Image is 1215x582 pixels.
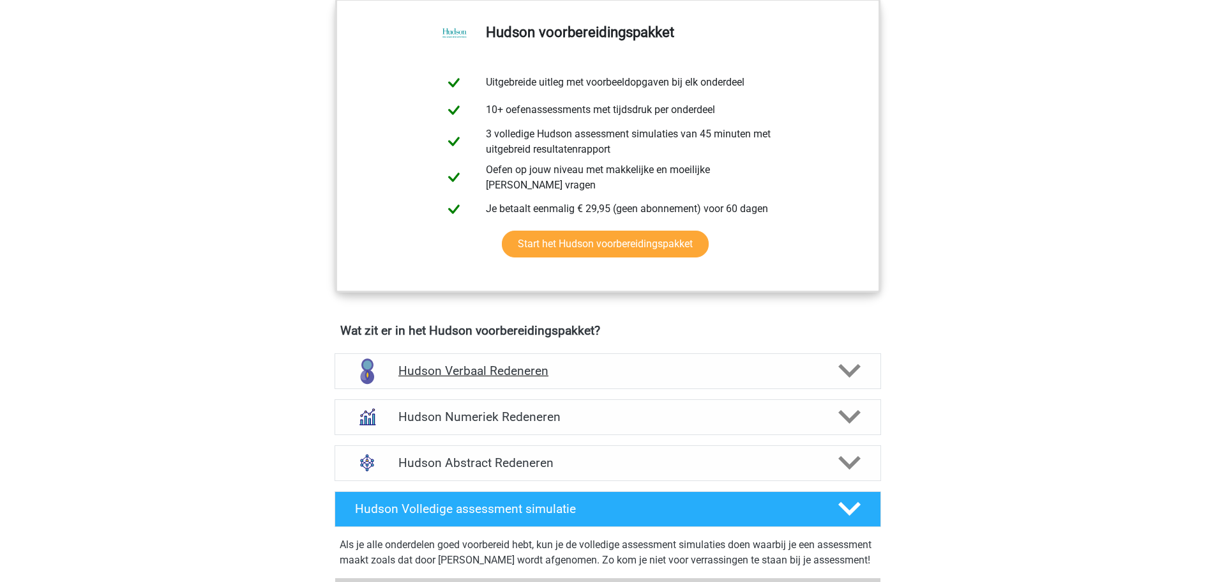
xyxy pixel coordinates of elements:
h4: Hudson Abstract Redeneren [398,456,817,470]
img: verbaal redeneren [351,355,384,388]
div: Als je alle onderdelen goed voorbereid hebt, kun je de volledige assessment simulaties doen waarb... [340,537,876,573]
h4: Hudson Volledige assessment simulatie [355,502,817,516]
a: Hudson Volledige assessment simulatie [329,491,886,527]
h4: Hudson Numeriek Redeneren [398,410,817,424]
h4: Hudson Verbaal Redeneren [398,364,817,378]
img: abstract redeneren [351,446,384,479]
a: numeriek redeneren Hudson Numeriek Redeneren [329,399,886,435]
a: verbaal redeneren Hudson Verbaal Redeneren [329,353,886,389]
h4: Wat zit er in het Hudson voorbereidingspakket? [340,323,875,338]
a: abstract redeneren Hudson Abstract Redeneren [329,445,886,481]
img: numeriek redeneren [351,400,384,433]
a: Start het Hudson voorbereidingspakket [502,231,709,257]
